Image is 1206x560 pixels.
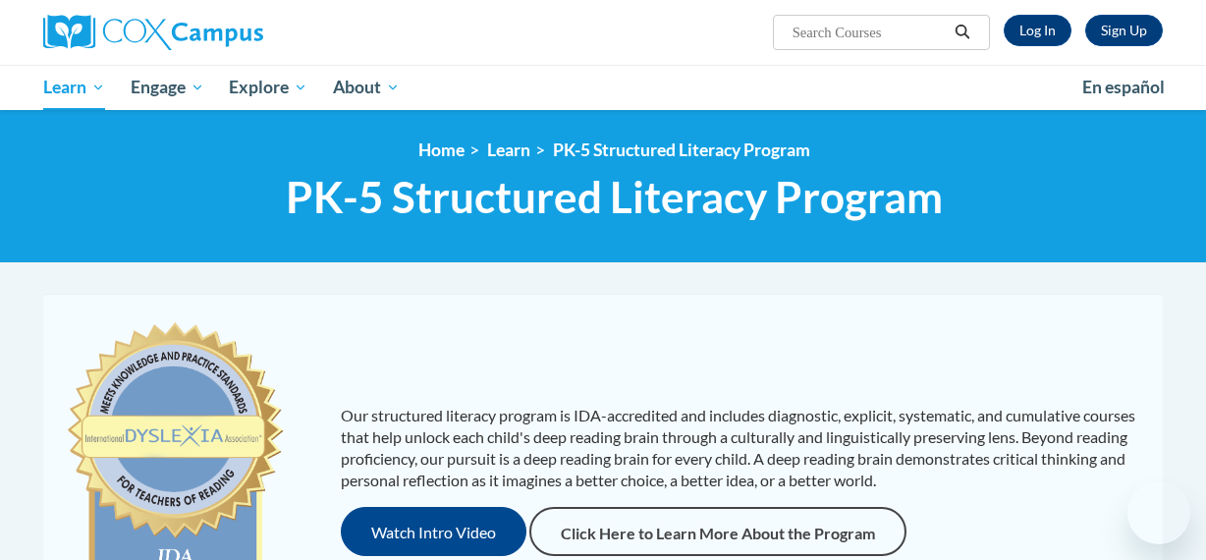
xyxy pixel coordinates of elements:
a: Learn [30,65,118,110]
p: Our structured literacy program is IDA-accredited and includes diagnostic, explicit, systematic, ... [341,405,1144,491]
img: Cox Campus [43,15,263,50]
a: Cox Campus [43,15,397,50]
a: Learn [487,140,530,160]
div: Main menu [28,65,1178,110]
span: Explore [229,76,307,99]
a: Engage [118,65,217,110]
a: Click Here to Learn More About the Program [529,507,906,556]
a: Log In [1004,15,1071,46]
a: PK-5 Structured Literacy Program [553,140,810,160]
button: Watch Intro Video [341,507,526,556]
iframe: Button to launch messaging window [1127,481,1190,544]
button: Search [948,21,977,44]
span: About [333,76,400,99]
span: PK-5 Structured Literacy Program [286,171,943,223]
a: Explore [216,65,320,110]
input: Search Courses [791,21,948,44]
a: About [320,65,412,110]
span: Engage [131,76,204,99]
a: Register [1085,15,1163,46]
a: Home [418,140,465,160]
span: Learn [43,76,105,99]
a: En español [1069,67,1178,108]
span: En español [1082,77,1165,97]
